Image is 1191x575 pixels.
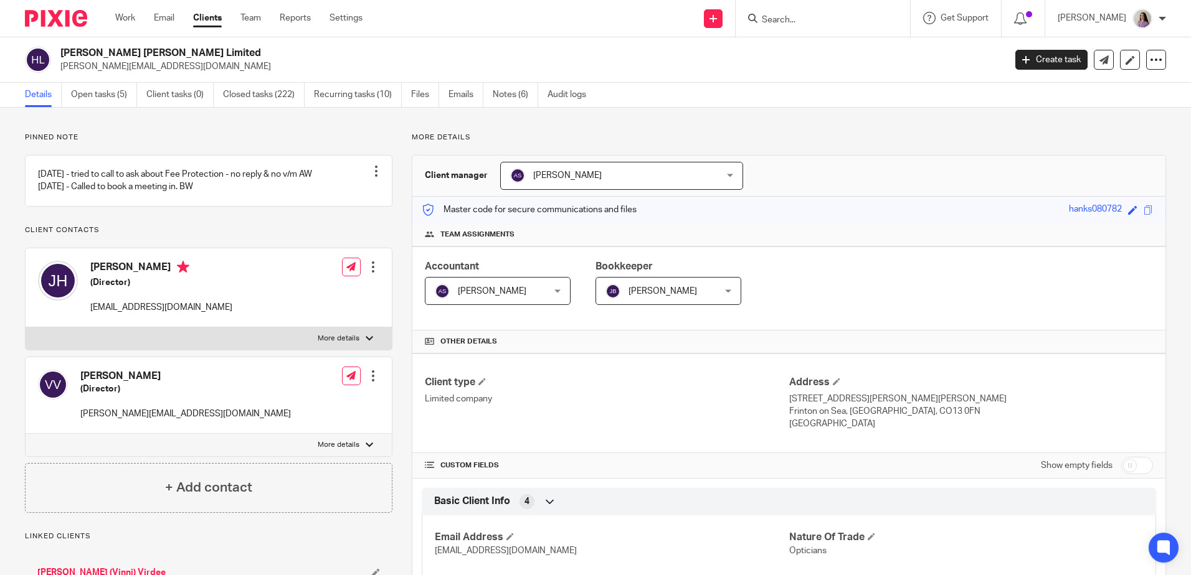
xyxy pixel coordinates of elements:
span: [PERSON_NAME] [533,171,602,180]
p: Linked clients [25,531,392,541]
p: More details [318,334,359,344]
span: Team assignments [440,230,515,240]
p: Frinton on Sea, [GEOGRAPHIC_DATA], CO13 0FN [789,405,1153,418]
img: svg%3E [510,168,525,183]
p: More details [318,440,359,450]
img: svg%3E [25,47,51,73]
h4: + Add contact [165,478,252,497]
img: Pixie [25,10,87,27]
a: Clients [193,12,222,24]
h5: (Director) [80,383,291,395]
h4: Email Address [435,531,789,544]
p: [STREET_ADDRESS][PERSON_NAME][PERSON_NAME] [789,393,1153,405]
a: Reports [280,12,311,24]
p: [PERSON_NAME][EMAIL_ADDRESS][DOMAIN_NAME] [80,408,291,420]
span: Basic Client Info [434,495,510,508]
p: Master code for secure communications and files [422,203,637,216]
h4: [PERSON_NAME] [80,370,291,383]
input: Search [761,15,873,26]
h4: [PERSON_NAME] [90,261,232,276]
span: Get Support [941,14,989,22]
p: [GEOGRAPHIC_DATA] [789,418,1153,430]
p: Limited company [425,393,789,405]
a: Team [240,12,261,24]
a: Files [411,83,439,107]
img: svg%3E [38,370,68,400]
span: Other details [440,337,497,347]
a: Notes (6) [493,83,538,107]
h3: Client manager [425,169,488,182]
a: Settings [330,12,363,24]
h4: Nature Of Trade [789,531,1143,544]
h4: Client type [425,376,789,389]
h2: [PERSON_NAME] [PERSON_NAME] Limited [60,47,809,60]
p: Pinned note [25,133,392,143]
p: More details [412,133,1166,143]
p: [EMAIL_ADDRESS][DOMAIN_NAME] [90,301,232,314]
img: Olivia.jpg [1132,9,1152,29]
a: Create task [1015,50,1088,70]
a: Email [154,12,174,24]
h4: Address [789,376,1153,389]
h5: (Director) [90,276,232,289]
a: Recurring tasks (10) [314,83,402,107]
a: Closed tasks (222) [223,83,305,107]
img: svg%3E [38,261,78,301]
span: [EMAIL_ADDRESS][DOMAIN_NAME] [435,546,577,555]
img: svg%3E [605,284,620,299]
p: [PERSON_NAME][EMAIL_ADDRESS][DOMAIN_NAME] [60,60,997,73]
a: Open tasks (5) [71,83,137,107]
span: Opticians [789,546,827,555]
span: [PERSON_NAME] [458,287,526,296]
a: Work [115,12,135,24]
i: Primary [177,261,189,273]
span: [PERSON_NAME] [629,287,697,296]
h4: CUSTOM FIELDS [425,460,789,470]
p: Client contacts [25,225,392,235]
p: [PERSON_NAME] [1058,12,1126,24]
label: Show empty fields [1041,459,1113,472]
img: svg%3E [435,284,450,299]
div: hanks080782 [1069,203,1122,217]
a: Emails [448,83,483,107]
a: Details [25,83,62,107]
span: Bookkeeper [595,261,653,271]
a: Client tasks (0) [146,83,214,107]
span: 4 [524,495,529,508]
a: Audit logs [548,83,595,107]
span: Accountant [425,261,479,271]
